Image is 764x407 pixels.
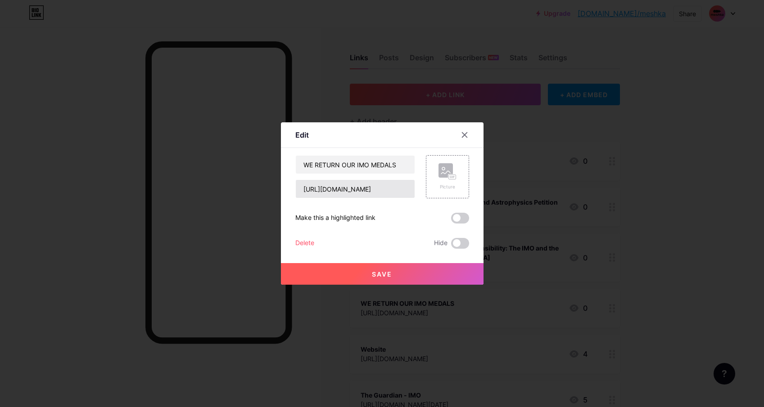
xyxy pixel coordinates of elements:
[281,263,484,285] button: Save
[295,238,314,249] div: Delete
[372,270,392,278] span: Save
[439,183,457,190] div: Picture
[296,156,415,174] input: Title
[295,213,375,224] div: Make this a highlighted link
[296,180,415,198] input: URL
[295,130,309,140] div: Edit
[434,238,448,249] span: Hide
